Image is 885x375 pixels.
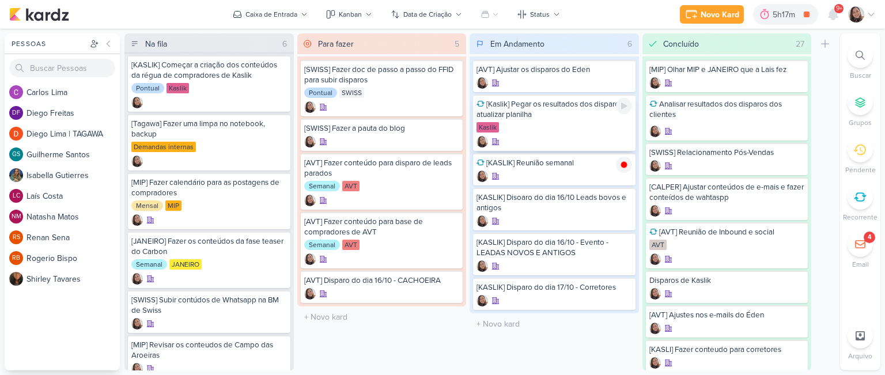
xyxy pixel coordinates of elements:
[300,309,464,325] input: + Novo kard
[649,344,805,355] div: [KASLI] Fazer conteudo para corretores
[13,193,20,199] p: LC
[649,253,661,265] div: Criador(a): Sharlene Khoury
[304,158,460,179] div: [AVT] Fazer conteúdo para disparo de leads parados
[339,88,364,98] div: SWISS
[476,237,632,258] div: [KASLIK] Disparo do dia 16/10 - Evento - LEADAS NOVOS E ANTIGOS
[649,240,667,250] div: AVT
[649,147,805,158] div: [SWISS] Relacionamento Pós-Vendas
[616,157,632,173] img: tracking
[27,128,120,140] div: D i e g o L i m a | T A G A W A
[476,192,632,213] div: [KASLIK] Disoaro do dia 16/10 Leads bovos e antigos
[476,136,488,147] img: Sharlene Khoury
[131,236,287,257] div: [JANEIRO] Fazer os conteúdos da fase teaser do Carbon
[476,260,488,272] div: Criador(a): Sharlene Khoury
[9,127,23,141] img: Diego Lima | TAGAWA
[476,158,632,168] div: [KASLIK] Reunião semanal
[649,182,805,203] div: [CALPER] Ajustar conteúdos de e-mais e fazer conteídos de wahtaspp
[9,251,23,265] div: Rogerio Bispo
[845,165,876,175] p: Pendente
[649,275,805,286] div: Disparos de Kaslik
[131,363,143,374] img: Sharlene Khoury
[304,253,316,265] div: Criador(a): Sharlene Khoury
[131,363,143,374] div: Criador(a): Sharlene Khoury
[342,181,360,191] div: AVT
[131,214,143,226] img: Sharlene Khoury
[476,215,488,227] img: Sharlene Khoury
[476,122,499,132] div: Kaslik
[27,169,120,181] div: I s a b e l l a G u t i e r r e s
[131,318,143,329] img: Sharlene Khoury
[304,136,316,147] div: Criador(a): Sharlene Khoury
[680,5,744,24] button: Novo Kard
[649,126,661,137] img: Sharlene Khoury
[9,272,23,286] img: Shirley Tavares
[9,230,23,244] div: Renan Sena
[623,38,637,50] div: 6
[476,65,632,75] div: [AVT] Ajustar os disparos do Eden
[849,118,872,128] p: Grupos
[649,288,661,300] div: Criador(a): Sharlene Khoury
[169,259,202,270] div: JANEIRO
[12,110,20,116] p: DF
[848,351,872,361] p: Arquivo
[649,310,805,320] div: [AVT] Ajustes nos e-mails do Éden
[476,136,488,147] div: Criador(a): Sharlene Khoury
[9,147,23,161] div: Guilherme Santos
[304,253,316,265] img: Sharlene Khoury
[649,288,661,300] img: Sharlene Khoury
[649,77,661,89] img: Sharlene Khoury
[131,214,143,226] div: Criador(a): Sharlene Khoury
[27,211,120,223] div: N a t a s h a M a t o s
[649,323,661,334] div: Criador(a): Sharlene Khoury
[840,43,880,81] li: Ctrl + F
[131,97,143,108] img: Sharlene Khoury
[476,77,488,89] img: Sharlene Khoury
[27,232,120,244] div: R e n a n S e n a
[649,126,661,137] div: Criador(a): Sharlene Khoury
[304,101,316,113] img: Sharlene Khoury
[649,77,661,89] div: Criador(a): Sharlene Khoury
[9,59,115,77] input: Buscar Pessoas
[167,83,189,93] div: Kaslik
[649,205,661,217] img: Sharlene Khoury
[836,4,842,13] span: 9+
[27,190,120,202] div: L a í s C o s t a
[27,273,120,285] div: S h i r l e y T a v a r e s
[773,9,799,21] div: 5h17m
[9,39,88,49] div: Pessoas
[476,77,488,89] div: Criador(a): Sharlene Khoury
[304,275,460,286] div: [AVT] Disparo do dia 16/10 - CACHOEIRA
[649,99,805,120] div: Analisar resultados dos disparos dos clientes
[9,210,23,224] div: Natasha Matos
[12,151,20,158] p: GS
[12,255,20,262] p: RB
[131,273,143,285] div: Criador(a): Sharlene Khoury
[304,288,316,300] img: Sharlene Khoury
[476,171,488,182] div: Criador(a): Sharlene Khoury
[701,9,739,21] div: Novo Kard
[649,160,661,172] img: Sharlene Khoury
[131,259,167,270] div: Semanal
[304,195,316,206] div: Criador(a): Sharlene Khoury
[616,98,632,114] div: Ligar relógio
[843,212,878,222] p: Recorrente
[27,252,120,264] div: R o g e r i o B i s p o
[304,195,316,206] img: Sharlene Khoury
[649,357,661,369] img: Sharlene Khoury
[476,295,488,306] img: Sharlene Khoury
[131,340,287,361] div: [MIP] Revisar os conteudos de Campo das Aroeiras
[848,6,864,22] img: Sharlene Khoury
[476,295,488,306] div: Criador(a): Sharlene Khoury
[850,70,871,81] p: Buscar
[649,227,805,237] div: [AVT] Reunião de Inbound e social
[12,214,21,220] p: NM
[27,149,120,161] div: G u i l h e r m e S a n t o s
[131,60,287,81] div: [KASLIK] Começar a criação dos conteúdos da régua de compradores de Kaslik
[649,205,661,217] div: Criador(a): Sharlene Khoury
[13,234,20,241] p: RS
[131,142,196,152] div: Demandas internas
[27,107,120,119] div: D i e g o F r e i t a s
[852,259,869,270] p: Email
[304,240,340,250] div: Semanal
[472,316,637,332] input: + Novo kard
